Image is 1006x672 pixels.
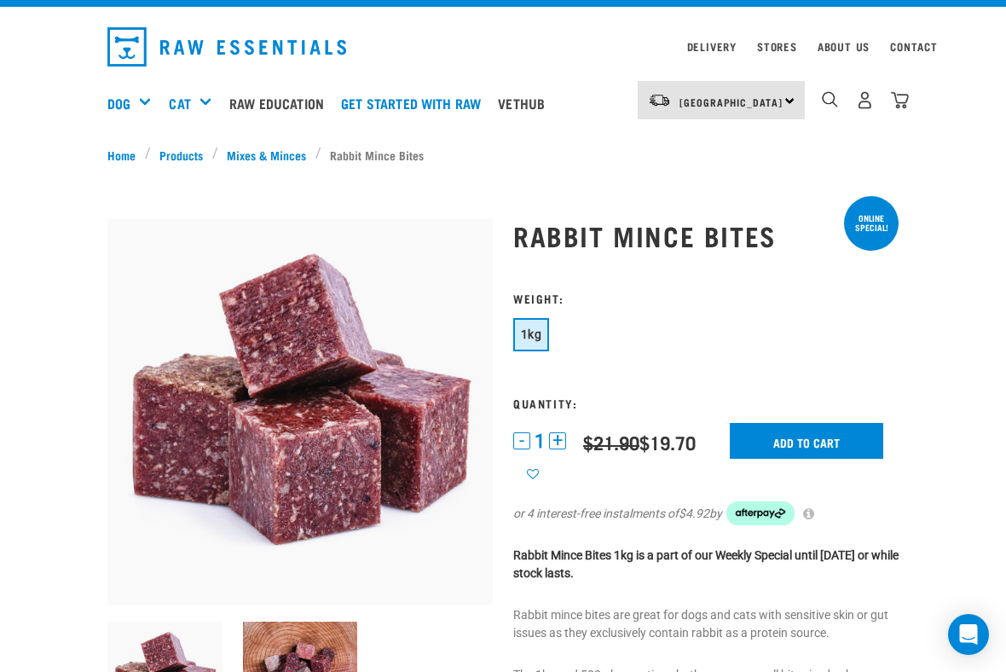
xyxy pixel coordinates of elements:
[822,91,838,107] img: home-icon-1@2x.png
[107,146,145,164] a: Home
[107,146,899,164] nav: breadcrumbs
[513,606,899,642] p: Rabbit mince bites are great for dogs and cats with sensitive skin or gut issues as they exclusiv...
[856,91,874,109] img: user.png
[757,43,797,49] a: Stores
[107,27,346,67] img: Raw Essentials Logo
[818,43,870,49] a: About Us
[726,501,795,525] img: Afterpay
[648,93,671,108] img: van-moving.png
[337,69,494,137] a: Get started with Raw
[513,432,530,449] button: -
[107,93,130,113] a: Dog
[535,432,545,450] span: 1
[687,43,737,49] a: Delivery
[494,69,558,137] a: Vethub
[94,20,912,73] nav: dropdown navigation
[513,220,899,251] h1: Rabbit Mince Bites
[169,93,190,113] a: Cat
[679,505,709,523] span: $4.92
[513,318,549,351] button: 1kg
[513,548,899,580] strong: Rabbit Mince Bites 1kg is a part of our Weekly Special until [DATE] or while stock lasts.
[891,91,909,109] img: home-icon@2x.png
[218,146,315,164] a: Mixes & Minces
[151,146,212,164] a: Products
[679,99,783,105] span: [GEOGRAPHIC_DATA]
[890,43,938,49] a: Contact
[513,292,899,304] h3: Weight:
[521,327,541,341] span: 1kg
[513,501,899,525] div: or 4 interest-free instalments of by
[948,614,989,655] div: Open Intercom Messenger
[107,219,493,605] img: Whole Minced Rabbit Cubes 01
[583,437,639,447] strike: $21.90
[583,432,696,453] div: $19.70
[549,432,566,449] button: +
[730,423,883,459] input: Add to cart
[513,397,899,409] h3: Quantity:
[225,69,337,137] a: Raw Education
